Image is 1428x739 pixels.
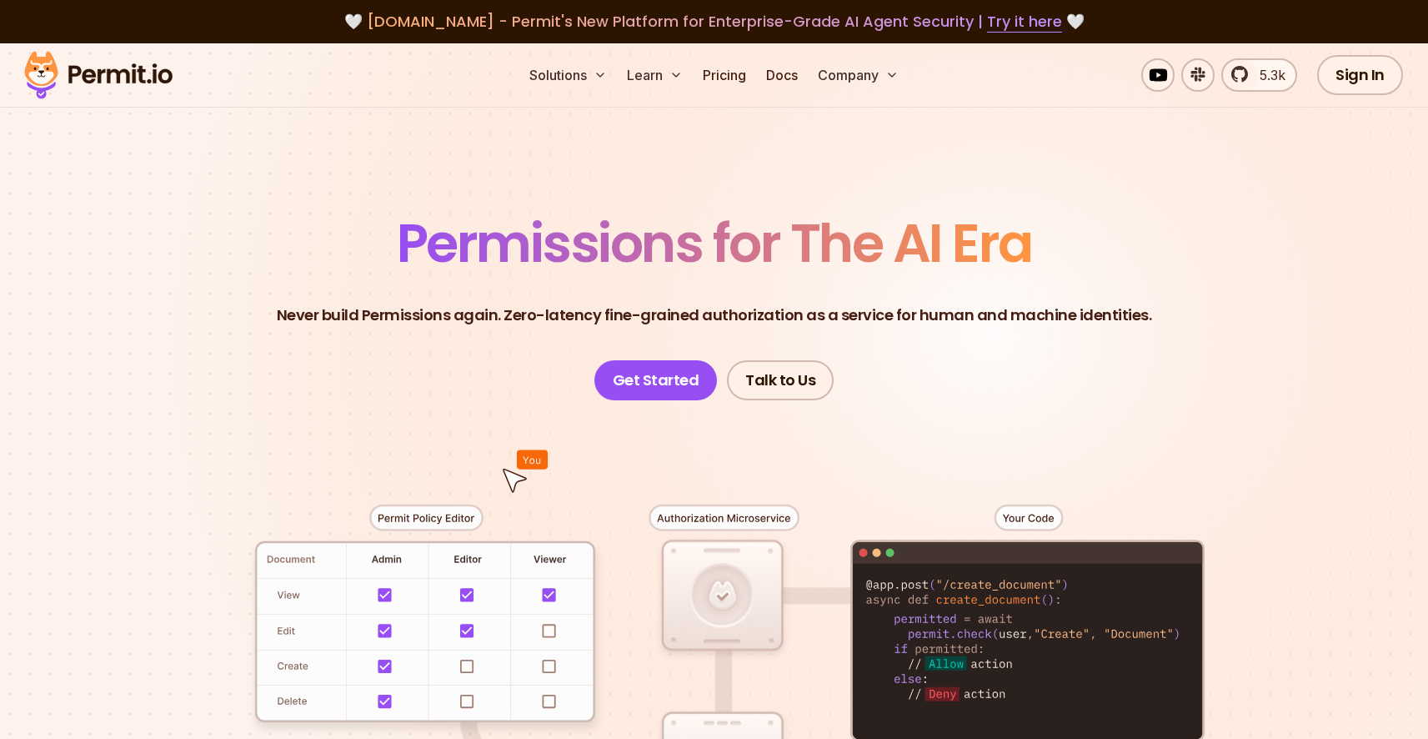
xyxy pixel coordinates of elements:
[696,58,753,92] a: Pricing
[277,304,1152,327] p: Never build Permissions again. Zero-latency fine-grained authorization as a service for human and...
[811,58,905,92] button: Company
[727,360,834,400] a: Talk to Us
[397,206,1032,280] span: Permissions for The AI Era
[620,58,689,92] button: Learn
[523,58,614,92] button: Solutions
[987,11,1062,33] a: Try it here
[594,360,718,400] a: Get Started
[367,11,1062,32] span: [DOMAIN_NAME] - Permit's New Platform for Enterprise-Grade AI Agent Security |
[759,58,804,92] a: Docs
[1221,58,1297,92] a: 5.3k
[1250,65,1285,85] span: 5.3k
[40,10,1388,33] div: 🤍 🤍
[17,47,180,103] img: Permit logo
[1317,55,1403,95] a: Sign In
